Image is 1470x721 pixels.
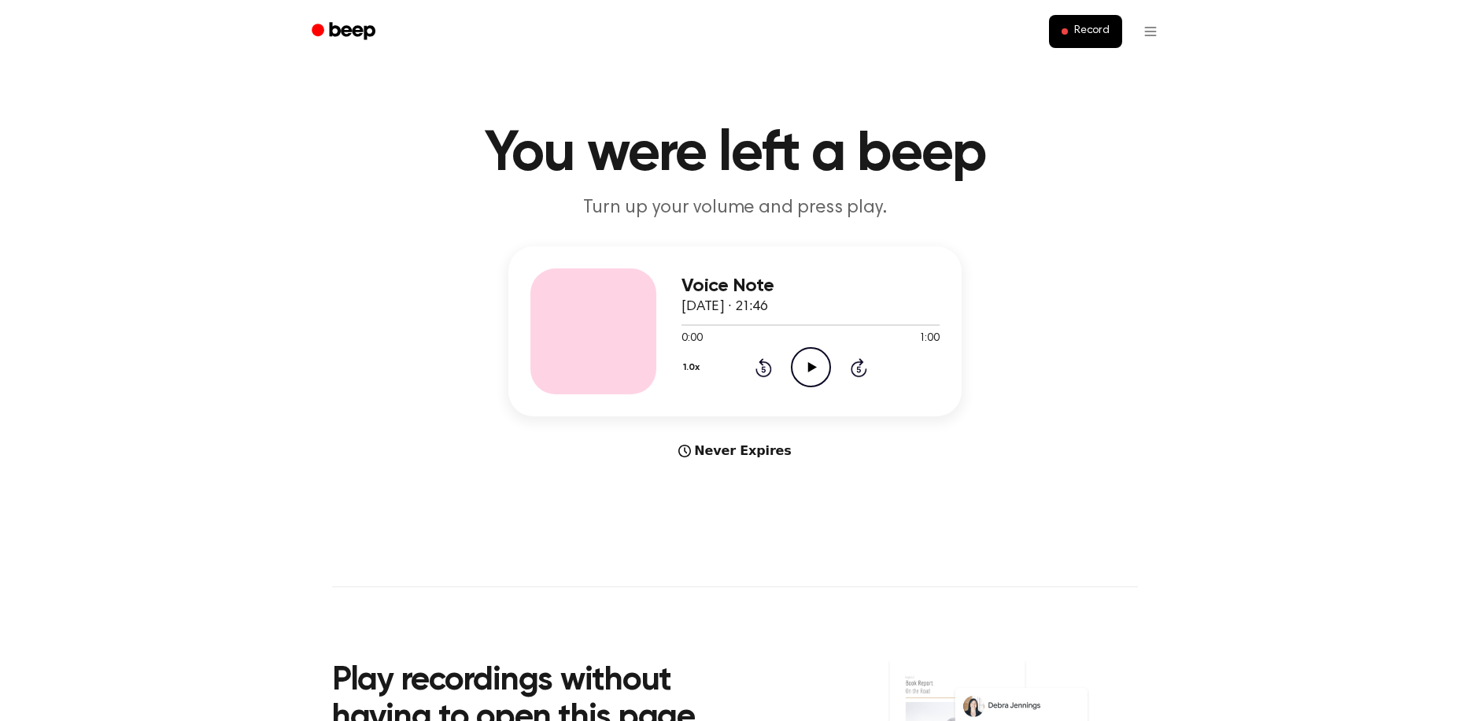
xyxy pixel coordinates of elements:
[681,275,940,297] h3: Voice Note
[433,195,1037,221] p: Turn up your volume and press play.
[508,442,962,460] div: Never Expires
[681,300,768,314] span: [DATE] · 21:46
[919,331,940,347] span: 1:00
[681,354,705,381] button: 1.0x
[301,17,390,47] a: Beep
[1074,24,1110,39] span: Record
[1049,15,1122,48] button: Record
[332,126,1138,183] h1: You were left a beep
[1132,13,1169,50] button: Open menu
[681,331,702,347] span: 0:00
